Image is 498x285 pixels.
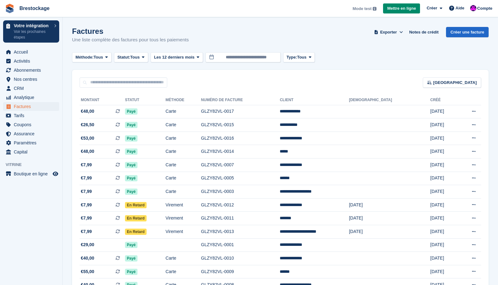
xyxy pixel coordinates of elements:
[201,95,280,105] th: Numéro de facture
[81,135,94,142] span: €53,00
[166,265,201,278] td: Carte
[17,3,52,13] a: Brestockage
[52,170,59,178] a: Boutique d'aperçu
[201,198,280,212] td: GLZY82VL-0012
[166,225,201,239] td: Virement
[125,108,137,115] span: Payé
[3,66,59,75] a: menu
[446,27,489,37] a: Créer une facture
[166,118,201,132] td: Carte
[455,5,464,11] span: Aide
[125,189,137,195] span: Payé
[166,252,201,265] td: Carte
[14,148,51,156] span: Capital
[14,48,51,56] span: Accueil
[470,5,476,11] img: Eric Guillou
[81,255,94,262] span: €40,00
[430,132,456,145] td: [DATE]
[430,252,456,265] td: [DATE]
[125,229,147,235] span: En retard
[3,102,59,111] a: menu
[201,252,280,265] td: GLZY82VL-0010
[166,198,201,212] td: Virement
[407,27,441,37] a: Notes de crédit
[430,238,456,252] td: [DATE]
[373,27,404,37] button: Exporter
[94,54,103,60] span: Tous
[201,132,280,145] td: GLZY82VL-0016
[3,20,59,43] a: Votre intégration Voir les prochaines étapes
[283,52,315,63] button: Type: Tous
[477,5,492,12] span: Compte
[5,4,14,13] img: stora-icon-8386f47178a22dfd0bd8f6a31ec36ba5ce8667c1dd55bd0f319d3a0aa187defe.svg
[430,145,456,158] td: [DATE]
[430,185,456,199] td: [DATE]
[201,118,280,132] td: GLZY82VL-0015
[14,29,51,40] p: Voir les prochaines étapes
[125,202,147,208] span: En retard
[297,54,306,60] span: Tous
[349,198,430,212] td: [DATE]
[81,122,94,128] span: €26,50
[6,162,62,168] span: Vitrine
[166,95,201,105] th: Méthode
[201,265,280,278] td: GLZY82VL-0009
[3,93,59,102] a: menu
[125,95,166,105] th: Statut
[383,3,420,14] a: Mettre en ligne
[125,162,137,168] span: Payé
[201,105,280,118] td: GLZY82VL-0017
[3,48,59,56] a: menu
[81,188,92,195] span: €7,99
[14,23,51,28] p: Votre intégration
[14,111,51,120] span: Tarifs
[117,54,130,60] span: Statut:
[14,93,51,102] span: Analytique
[14,66,51,75] span: Abonnements
[3,120,59,129] a: menu
[201,212,280,225] td: GLZY82VL-0011
[80,95,125,105] th: Montant
[166,172,201,185] td: Carte
[14,120,51,129] span: Coupons
[125,175,137,181] span: Payé
[3,129,59,138] a: menu
[125,242,137,248] span: Payé
[72,36,189,44] p: Une liste complète des factures pour tous les paiements
[81,268,94,275] span: €55,00
[14,138,51,147] span: Paramètres
[130,54,140,60] span: Tous
[430,198,456,212] td: [DATE]
[81,215,92,221] span: €7,99
[380,29,397,35] span: Exporter
[81,175,92,181] span: €7,99
[430,118,456,132] td: [DATE]
[125,269,137,275] span: Payé
[201,158,280,172] td: GLZY82VL-0007
[81,202,92,208] span: €7,99
[154,54,195,60] span: Les 12 derniers mois
[14,75,51,84] span: Nos centres
[14,57,51,65] span: Activités
[287,54,297,60] span: Type:
[72,52,112,63] button: Méthode: Tous
[3,84,59,93] a: menu
[81,108,94,115] span: €48,00
[14,102,51,111] span: Factures
[14,84,51,93] span: CRM
[166,132,201,145] td: Carte
[430,212,456,225] td: [DATE]
[427,5,437,11] span: Créer
[166,158,201,172] td: Carte
[201,238,280,252] td: GLZY82VL-0001
[114,52,148,63] button: Statut: Tous
[75,54,94,60] span: Méthode:
[430,225,456,239] td: [DATE]
[430,158,456,172] td: [DATE]
[3,148,59,156] a: menu
[81,148,94,155] span: €48,00
[387,5,416,12] span: Mettre en ligne
[166,185,201,199] td: Carte
[72,27,189,35] h1: Factures
[14,129,51,138] span: Assurance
